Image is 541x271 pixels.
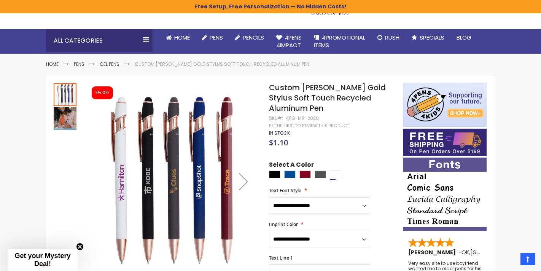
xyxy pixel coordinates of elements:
[308,29,371,54] a: 4PROMOTIONALITEMS
[478,250,541,271] iframe: Google Customer Reviews
[269,161,314,171] span: Select A Color
[461,249,469,256] span: OK
[269,171,280,178] div: Black
[196,29,229,46] a: Pens
[135,61,309,67] li: Custom [PERSON_NAME] Gold Stylus Soft Touch Recycled Aluminum Pen
[458,249,526,256] span: - ,
[406,29,450,46] a: Specials
[229,29,270,46] a: Pencils
[269,137,288,148] span: $1.10
[284,171,296,178] div: Dark Blue
[315,171,326,178] div: Gunmetal
[243,33,264,41] span: Pencils
[269,130,290,136] span: In stock
[420,33,444,41] span: Specials
[46,61,59,67] a: Home
[54,106,76,130] div: Custom Lexi Rose Gold Stylus Soft Touch Recycled Aluminum Pen
[403,83,487,127] img: 4pens 4 kids
[457,33,471,41] span: Blog
[330,171,341,178] div: White
[385,33,399,41] span: Rush
[403,158,487,231] img: font-personalization-examples
[85,94,259,268] img: Custom Lexi Rose Gold Stylus Soft Touch Recycled Aluminum Pen
[314,33,365,49] span: 4PROMOTIONAL ITEMS
[14,252,70,268] span: Get your Mystery Deal!
[286,115,319,121] div: 4PG-MR-2020
[299,171,311,178] div: Burgundy
[95,90,109,96] div: 5% OFF
[269,115,283,121] strong: SKU
[54,83,77,106] div: Custom Lexi Rose Gold Stylus Soft Touch Recycled Aluminum Pen
[269,123,349,129] a: Be the first to review this product
[210,33,223,41] span: Pens
[269,221,298,228] span: Imprint Color
[450,29,477,46] a: Blog
[269,187,301,194] span: Text Font Style
[269,130,290,136] div: Availability
[403,129,487,156] img: Free shipping on orders over $199
[470,249,526,256] span: [GEOGRAPHIC_DATA]
[100,61,119,67] a: Gel Pens
[74,61,84,67] a: Pens
[371,29,406,46] a: Rush
[269,255,293,261] span: Text Line 1
[276,33,302,49] span: 4Pens 4impact
[174,33,190,41] span: Home
[76,243,84,250] button: Close teaser
[269,82,386,113] span: Custom [PERSON_NAME] Gold Stylus Soft Touch Recycled Aluminum Pen
[8,249,78,271] div: Get your Mystery Deal!Close teaser
[160,29,196,46] a: Home
[46,29,153,52] div: All Categories
[54,107,76,130] img: Custom Lexi Rose Gold Stylus Soft Touch Recycled Aluminum Pen
[270,29,308,54] a: 4Pens4impact
[408,249,458,256] span: [PERSON_NAME]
